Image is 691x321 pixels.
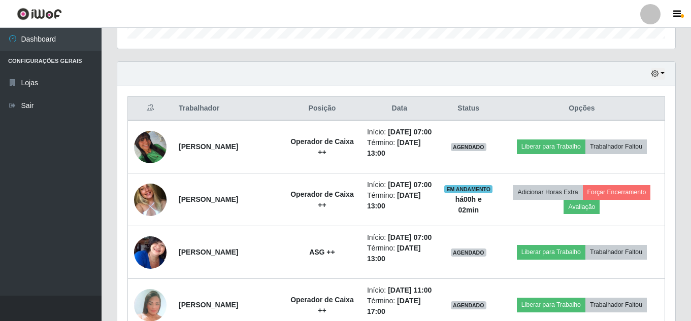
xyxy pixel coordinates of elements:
[499,97,665,121] th: Opções
[455,195,482,214] strong: há 00 h e 02 min
[583,185,651,199] button: Forçar Encerramento
[451,143,486,151] span: AGENDADO
[388,128,432,136] time: [DATE] 07:00
[179,301,238,309] strong: [PERSON_NAME]
[290,296,354,314] strong: Operador de Caixa ++
[179,195,238,203] strong: [PERSON_NAME]
[134,232,167,272] img: 1701032399226.jpeg
[367,285,432,296] li: Início:
[367,296,432,317] li: Término:
[367,190,432,211] li: Término:
[367,127,432,137] li: Início:
[513,185,582,199] button: Adicionar Horas Extra
[585,139,647,154] button: Trabalhador Faltou
[134,178,167,221] img: 1758248889896.jpeg
[290,190,354,209] strong: Operador de Caixa ++
[451,301,486,309] span: AGENDADO
[179,142,238,151] strong: [PERSON_NAME]
[367,243,432,264] li: Término:
[451,248,486,257] span: AGENDADO
[367,232,432,243] li: Início:
[517,139,585,154] button: Liberar para Trabalho
[290,137,354,156] strong: Operador de Caixa ++
[388,286,432,294] time: [DATE] 11:00
[388,233,432,241] time: [DATE] 07:00
[361,97,438,121] th: Data
[367,137,432,159] li: Término:
[388,181,432,189] time: [DATE] 07:00
[134,131,167,163] img: 1757904871760.jpeg
[438,97,499,121] th: Status
[17,8,62,20] img: CoreUI Logo
[309,248,335,256] strong: ASG ++
[367,180,432,190] li: Início:
[564,200,600,214] button: Avaliação
[444,185,492,193] span: EM ANDAMENTO
[283,97,361,121] th: Posição
[517,245,585,259] button: Liberar para Trabalho
[585,298,647,312] button: Trabalhador Faltou
[517,298,585,312] button: Liberar para Trabalho
[585,245,647,259] button: Trabalhador Faltou
[179,248,238,256] strong: [PERSON_NAME]
[173,97,283,121] th: Trabalhador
